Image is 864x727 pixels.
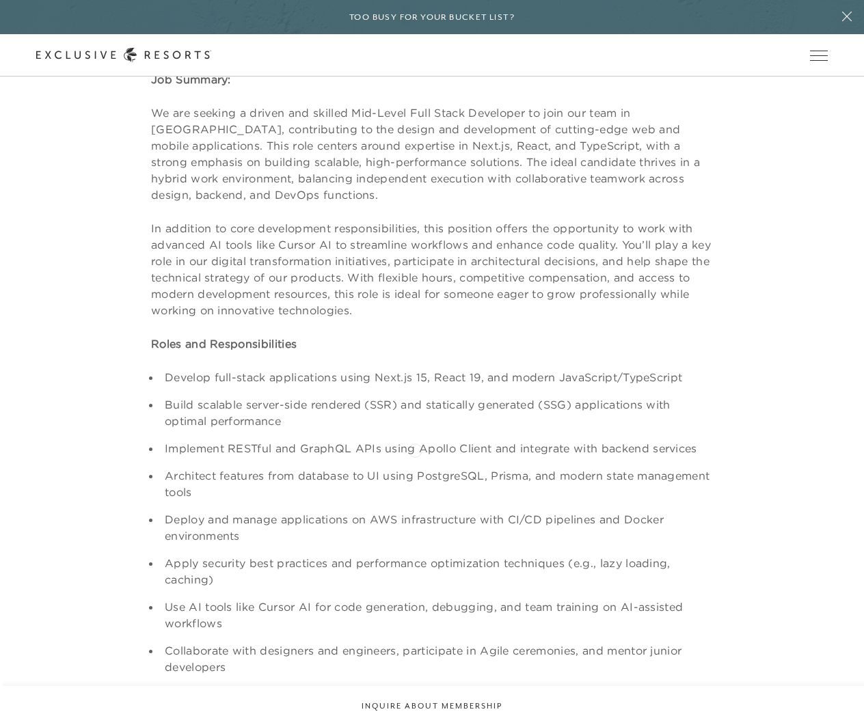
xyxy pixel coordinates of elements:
[349,11,515,24] h6: Too busy for your bucket list?
[151,337,297,351] strong: Roles and Responsibilities
[161,555,713,588] li: Apply security best practices and performance optimization techniques (e.g., lazy loading, caching)
[151,220,713,318] p: In addition to core development responsibilities, this position offers the opportunity to work wi...
[161,369,713,385] li: Develop full-stack applications using Next.js 15, React 19, and modern JavaScript/TypeScript
[161,642,713,675] li: Collaborate with designers and engineers, participate in Agile ceremonies, and mentor junior deve...
[151,105,713,203] p: We are seeking a driven and skilled Mid-Level Full Stack Developer to join our team in [GEOGRAPHI...
[810,51,828,60] button: Open navigation
[161,440,713,456] li: Implement RESTful and GraphQL APIs using Apollo Client and integrate with backend services
[161,396,713,429] li: Build scalable server-side rendered (SSR) and statically generated (SSG) applications with optima...
[161,511,713,544] li: Deploy and manage applications on AWS infrastructure with CI/CD pipelines and Docker environments
[151,72,231,86] strong: Job Summary:
[161,467,713,500] li: Architect features from database to UI using PostgreSQL, Prisma, and modern state management tools
[161,599,713,631] li: Use AI tools like Cursor AI for code generation, debugging, and team training on AI-assisted work...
